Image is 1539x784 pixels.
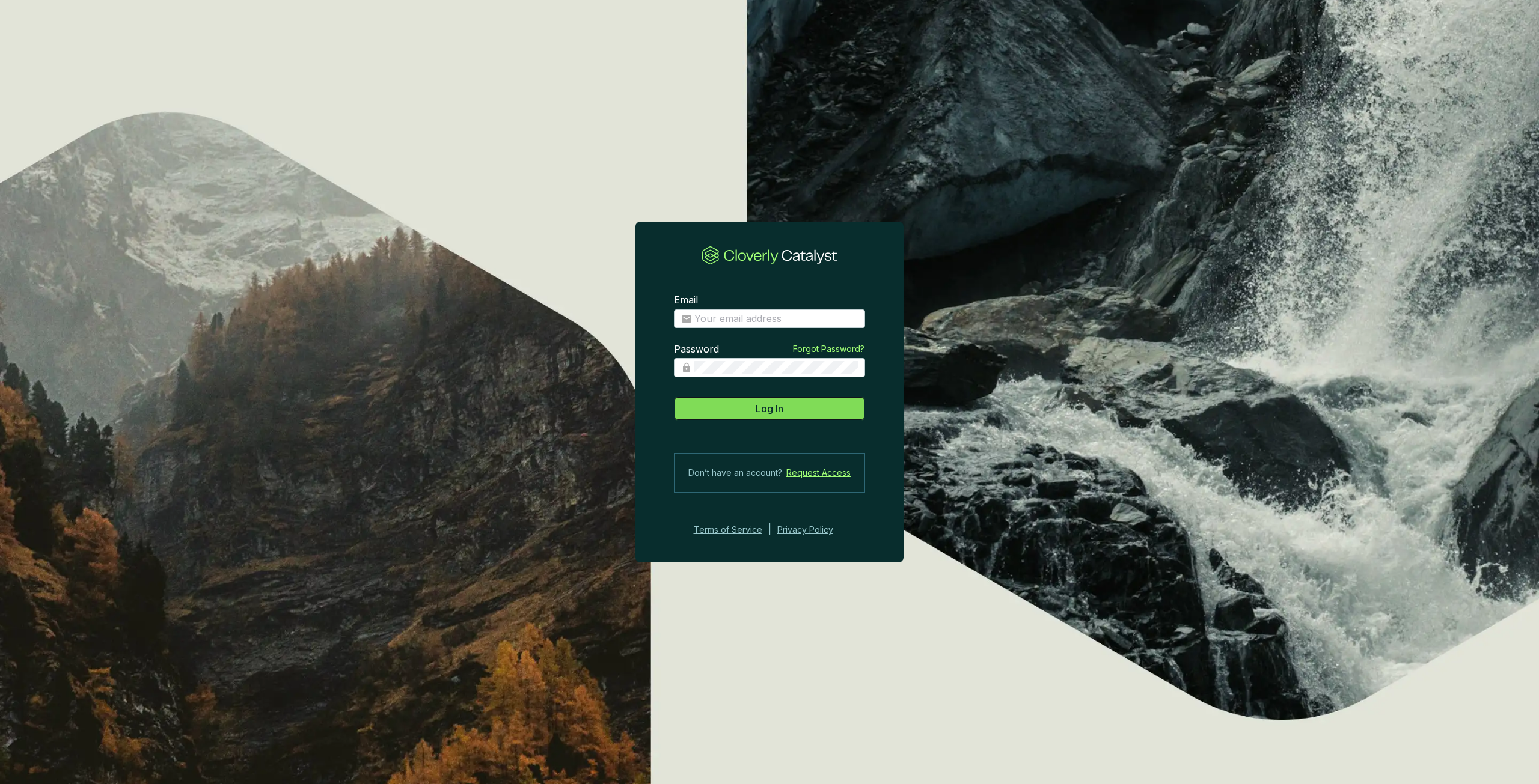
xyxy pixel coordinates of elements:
label: Password [674,343,719,356]
a: Request Access [786,466,851,480]
input: Email [694,312,858,326]
div: | [768,523,771,537]
a: Forgot Password? [793,343,864,355]
button: Log In [674,397,865,421]
span: Don’t have an account? [688,466,782,480]
input: Password [694,361,858,374]
a: Privacy Policy [777,523,849,537]
label: Email [674,294,698,307]
span: Log In [756,401,783,416]
a: Terms of Service [690,523,762,537]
